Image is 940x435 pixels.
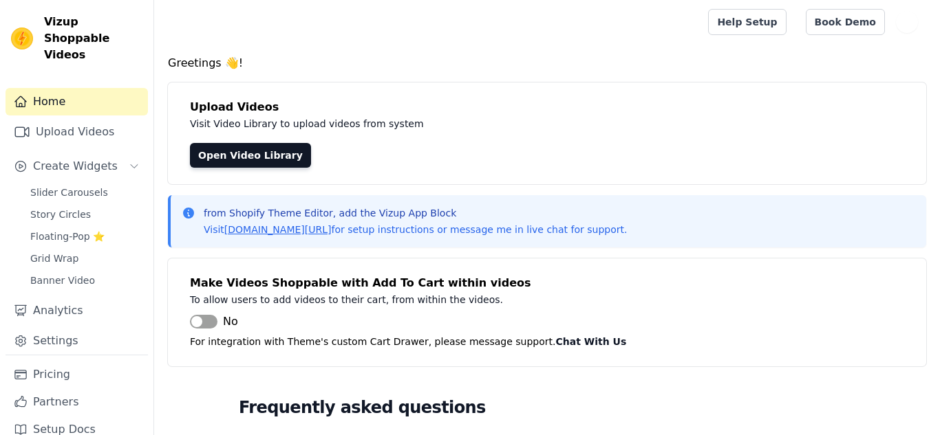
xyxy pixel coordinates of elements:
p: To allow users to add videos to their cart, from within the videos. [190,291,807,308]
span: Create Widgets [33,158,118,175]
span: Vizup Shoppable Videos [44,14,142,63]
button: Create Widgets [6,153,148,180]
h2: Frequently asked questions [239,394,855,421]
a: Home [6,88,148,115]
a: Pricing [6,361,148,388]
a: Story Circles [22,205,148,224]
h4: Upload Videos [190,99,904,115]
a: [DOMAIN_NAME][URL] [224,224,332,235]
span: Banner Video [30,274,95,287]
a: Open Video Library [190,143,311,168]
p: For integration with Theme's custom Cart Drawer, please message support. [190,333,904,350]
button: No [190,313,238,330]
p: from Shopify Theme Editor, add the Vizup App Block [204,206,627,220]
span: Story Circles [30,208,91,221]
a: Help Setup [708,9,786,35]
p: Visit Video Library to upload videos from system [190,115,807,132]
span: No [223,313,238,330]
span: Floating-Pop ⭐ [30,230,105,243]
a: Banner Video [22,271,148,290]
p: Visit for setup instructions or message me in live chat for support. [204,223,627,236]
h4: Make Videos Shoppable with Add To Cart within videos [190,275,904,291]
a: Floating-Pop ⭐ [22,227,148,246]
span: Slider Carousels [30,186,108,199]
h4: Greetings 👋! [168,55,926,71]
a: Slider Carousels [22,183,148,202]
a: Upload Videos [6,118,148,146]
span: Grid Wrap [30,252,78,265]
img: Vizup [11,27,33,49]
a: Book Demo [806,9,885,35]
a: Settings [6,327,148,355]
a: Analytics [6,297,148,324]
a: Grid Wrap [22,249,148,268]
a: Partners [6,388,148,416]
button: Chat With Us [556,333,627,350]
